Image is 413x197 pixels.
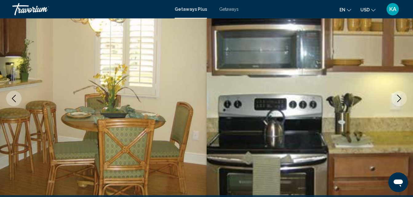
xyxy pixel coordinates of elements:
span: USD [360,7,370,12]
button: Previous image [6,91,22,106]
span: en [340,7,345,12]
a: Getaways [219,7,239,12]
button: Next image [391,91,407,106]
button: User Menu [385,3,401,16]
iframe: Button to launch messaging window [388,172,408,192]
span: KA [389,6,396,12]
button: Change language [340,5,351,14]
a: Travorium [12,3,169,15]
button: Change currency [360,5,375,14]
a: Getaways Plus [175,7,207,12]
